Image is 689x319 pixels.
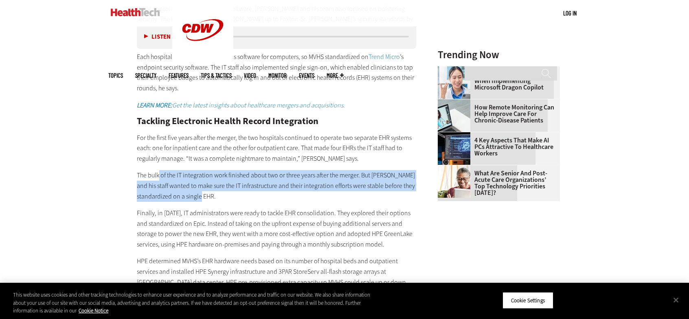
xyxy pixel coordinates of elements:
[438,132,474,139] a: Desktop monitor with brain AI concept
[79,307,108,314] a: More information about your privacy
[438,170,555,196] a: What Are Senior and Post-Acute Care Organizations’ Top Technology Priorities [DATE]?
[438,66,474,73] a: Doctor using phone to dictate to tablet
[299,72,314,79] a: Events
[502,292,553,309] button: Cookie Settings
[438,99,470,132] img: Patient speaking with doctor
[667,291,685,309] button: Close
[327,72,344,79] span: More
[563,9,577,17] a: Log in
[137,101,172,109] strong: LEARN MORE:
[438,132,470,165] img: Desktop monitor with brain AI concept
[108,72,123,79] span: Topics
[13,291,379,315] div: This website uses cookies and other tracking technologies to enhance user experience and to analy...
[135,72,156,79] span: Specialty
[438,165,470,198] img: Older person using tablet
[172,54,233,62] a: CDW
[438,71,555,91] a: Helpful Tips for Hospitals When Implementing Microsoft Dragon Copilot
[137,117,416,126] h2: Tackling Electronic Health Record Integration
[268,72,287,79] a: MonITor
[137,208,416,249] p: Finally, in [DATE], IT administrators were ready to tackle EHR consolidation. They explored their...
[111,8,160,16] img: Home
[137,101,345,109] em: Get the latest insights about healthcare mergers and acquisitions.
[137,256,416,308] p: HPE determined MVHS’s EHR hardware needs based on its number of hospital beds and outpatient serv...
[438,99,474,106] a: Patient speaking with doctor
[438,137,555,157] a: 4 Key Aspects That Make AI PCs Attractive to Healthcare Workers
[244,72,256,79] a: Video
[169,72,189,79] a: Features
[137,133,416,164] p: For the first five years after the merger, the two hospitals continued to operate two separate EH...
[137,101,345,109] a: LEARN MORE:Get the latest insights about healthcare mergers and acquisitions.
[438,104,555,124] a: How Remote Monitoring Can Help Improve Care for Chronic-Disease Patients
[438,66,470,99] img: Doctor using phone to dictate to tablet
[563,9,577,17] div: User menu
[201,72,232,79] a: Tips & Tactics
[137,170,416,201] p: The bulk of the IT integration work finished about two or three years after the merger. But [PERS...
[438,165,474,172] a: Older person using tablet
